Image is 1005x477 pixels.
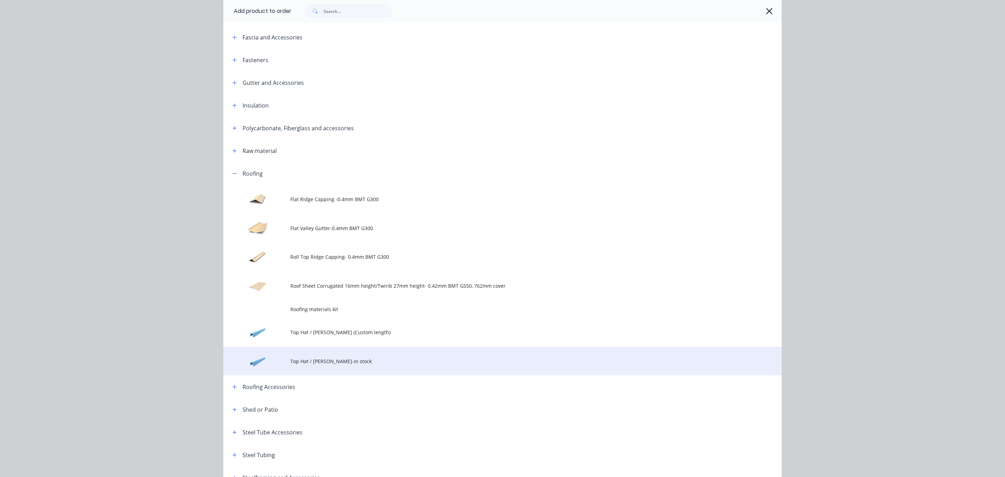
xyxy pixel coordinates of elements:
[290,329,683,336] span: Top Hat / [PERSON_NAME] (Custom length)
[323,4,393,18] input: Search...
[290,253,683,260] span: Roll Top Ridge Capping- 0.4mm BMT G300
[243,124,354,132] div: Polycarbonate, Fiberglass and accessories
[290,306,683,313] span: Roofing materials kit
[243,405,278,414] div: Shed or Patio
[243,33,303,42] div: Fascia and Accessories
[243,383,295,391] div: Roofing Accessories
[243,56,268,64] div: Fasteners
[290,358,683,365] span: Top Hat / [PERSON_NAME]-in stock
[243,428,303,436] div: Steel Tube Accessories
[243,79,304,87] div: Gutter and Accessories
[290,196,683,203] span: Flat Ridge Capping -0.4mm BMT G300
[243,101,269,110] div: Insulation
[243,451,275,459] div: Steel Tubing
[243,169,263,178] div: Roofing
[290,282,683,289] span: Roof Sheet Corrugated 16mm height/Twirib 27mm height- 0.42mm BMT G550, 762mm cover
[290,225,683,232] span: Flat Valley Gutter-0.4mm BMT G300
[243,147,277,155] div: Raw material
